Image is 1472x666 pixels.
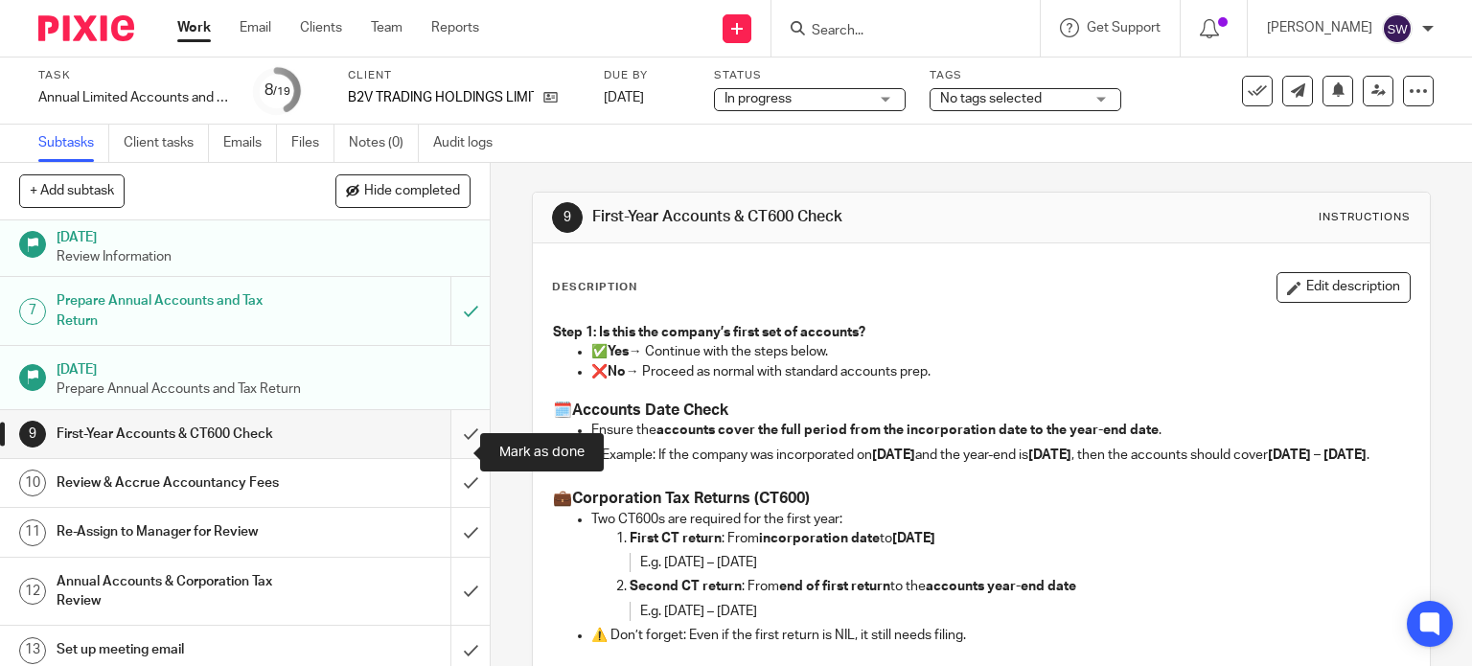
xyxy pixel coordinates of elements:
strong: Corporation Tax Returns (CT600) [572,491,810,506]
button: + Add subtask [19,174,125,207]
a: Audit logs [433,125,507,162]
a: Notes (0) [349,125,419,162]
strong: accounts cover the full period from the incorporation date to the year-end date [656,424,1159,437]
div: 8 [264,80,290,102]
p: : From to [630,529,1411,548]
h1: [DATE] [57,223,471,247]
a: Team [371,18,402,37]
div: 13 [19,637,46,664]
a: Email [240,18,271,37]
strong: accounts year-end date [926,580,1076,593]
p: Description [552,280,637,295]
button: Hide completed [335,174,471,207]
a: Client tasks [124,125,209,162]
span: No tags selected [940,92,1042,105]
strong: First CT return [630,532,722,545]
span: Get Support [1087,21,1161,34]
label: Tags [930,68,1121,83]
img: svg%3E [1382,13,1413,44]
h1: Set up meeting email [57,635,307,664]
strong: Step 1: Is this the company’s first set of accounts? [553,326,865,339]
a: Work [177,18,211,37]
p: Example: If the company was incorporated on and the year-end is , then the accounts should cover . [602,446,1372,465]
h1: Annual Accounts & Corporation Tax Review [57,567,307,616]
p: ❌ → Proceed as normal with standard accounts prep. [591,362,1411,381]
h3: 💼 [553,489,1411,509]
p: [PERSON_NAME] [1267,18,1372,37]
p: : From to the [630,577,1411,596]
strong: Second CT return [630,580,742,593]
p: Two CT600s are required for the first year: [591,510,1411,529]
a: Subtasks [38,125,109,162]
h1: First-Year Accounts & CT600 Check [592,207,1022,227]
p: ⚠️ Don’t forget: Even if the first return is NIL, it still needs filing. [591,626,1411,645]
label: Due by [604,68,690,83]
div: Instructions [1319,210,1411,225]
p: B2V TRADING HOLDINGS LIMITED [348,88,534,107]
p: E.g. [DATE] – [DATE] [640,553,1372,572]
div: 9 [19,421,46,448]
strong: [DATE] – [DATE] [1268,448,1367,462]
div: 12 [19,578,46,605]
p: Prepare Annual Accounts and Tax Return [57,379,471,399]
button: Edit description [1276,272,1411,303]
strong: [DATE] [892,532,935,545]
h1: [DATE] [57,356,471,379]
img: Pixie [38,15,134,41]
a: Reports [431,18,479,37]
strong: Yes [608,345,629,358]
label: Task [38,68,230,83]
input: Search [810,23,982,40]
h1: Prepare Annual Accounts and Tax Return [57,287,307,335]
div: 11 [19,519,46,546]
strong: [DATE] [872,448,915,462]
a: Files [291,125,334,162]
div: Annual Limited Accounts and Corporation Tax Return [38,88,230,107]
a: Emails [223,125,277,162]
span: In progress [724,92,792,105]
h1: Re-Assign to Manager for Review [57,517,307,546]
p: E.g. [DATE] – [DATE] [640,602,1372,621]
strong: No [608,365,626,379]
h1: First-Year Accounts & CT600 Check [57,420,307,448]
strong: end of first return [779,580,890,593]
span: [DATE] [604,91,644,104]
h1: Review & Accrue Accountancy Fees [57,469,307,497]
p: Review Information [57,247,471,266]
div: 7 [19,298,46,325]
div: 9 [552,202,583,233]
label: Client [348,68,580,83]
a: Clients [300,18,342,37]
h3: 🗓️ [553,401,1411,421]
strong: incorporation date [759,532,880,545]
div: 10 [19,470,46,496]
strong: [DATE] [1028,448,1071,462]
p: ✅ → Continue with the steps below. [591,342,1411,361]
p: Ensure the . [591,421,1411,440]
small: /19 [273,86,290,97]
strong: Accounts Date Check [572,402,728,418]
span: Hide completed [364,184,460,199]
label: Status [714,68,906,83]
